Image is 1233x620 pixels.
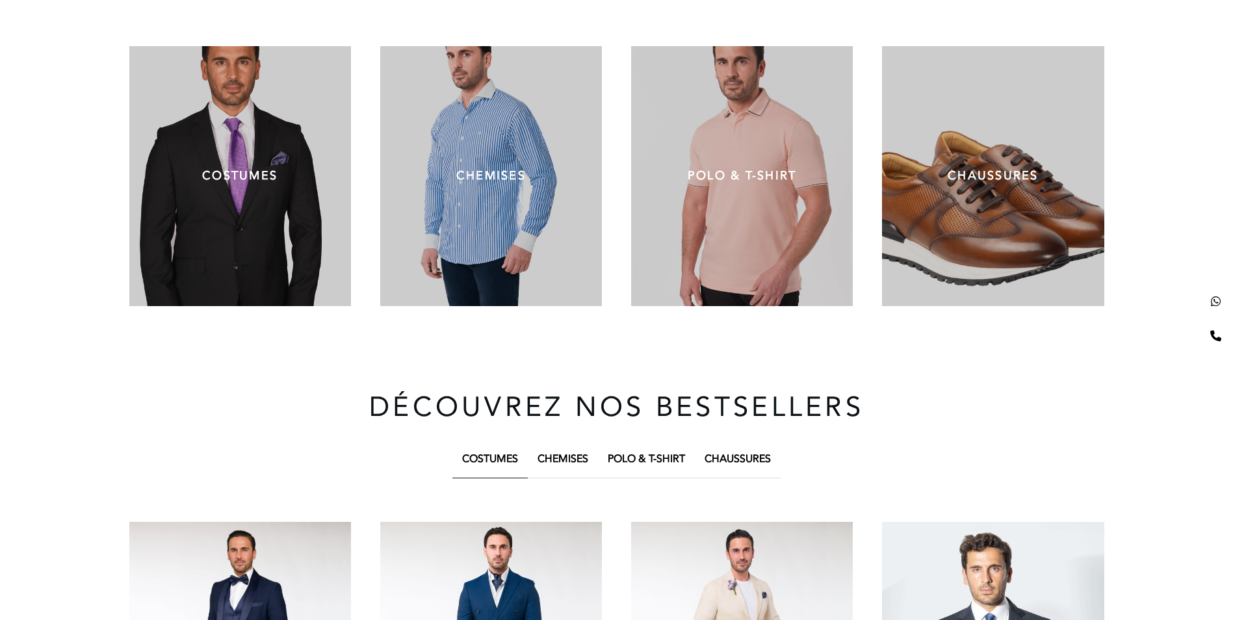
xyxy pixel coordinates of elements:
[538,450,588,468] div: Chemises
[705,450,771,468] div: CHAUSSURES
[462,450,518,468] div: COSTUMES
[902,167,1084,185] p: CHAUSSURES
[1199,309,1233,318] span: Whatsapp
[608,450,685,468] div: POLO & T-SHIRT
[129,394,1104,428] h2: Découvrez Nos Bestsellers
[1199,343,1233,352] span: Call Us
[1199,285,1233,319] a: Whatsapp
[1199,319,1233,354] a: Call Us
